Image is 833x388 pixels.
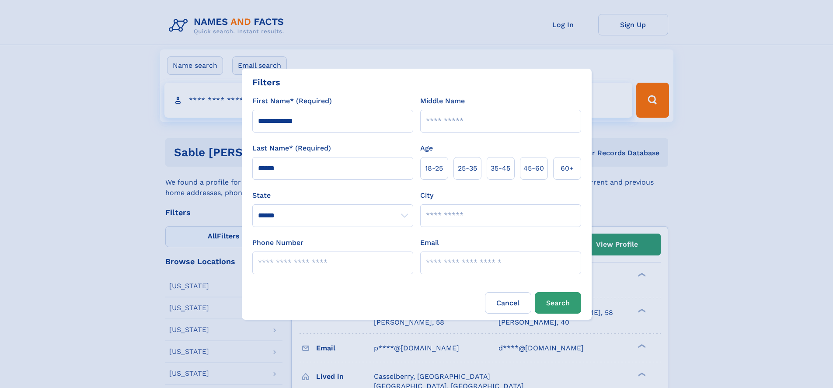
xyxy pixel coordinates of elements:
span: 25‑35 [458,163,477,174]
span: 60+ [561,163,574,174]
label: Email [420,238,439,248]
label: City [420,190,433,201]
label: Middle Name [420,96,465,106]
label: First Name* (Required) [252,96,332,106]
label: Cancel [485,292,531,314]
button: Search [535,292,581,314]
span: 35‑45 [491,163,510,174]
label: Last Name* (Required) [252,143,331,154]
div: Filters [252,76,280,89]
span: 18‑25 [425,163,443,174]
label: Age [420,143,433,154]
span: 45‑60 [523,163,544,174]
label: State [252,190,413,201]
label: Phone Number [252,238,303,248]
